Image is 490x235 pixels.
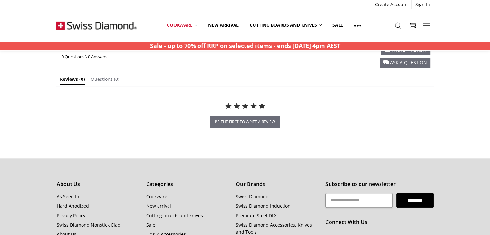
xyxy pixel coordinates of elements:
a: Premium Steel DLX [236,212,277,219]
a: Swiss Diamond Nonstick Clad [56,222,120,228]
a: Swiss Diamond [236,193,269,200]
a: New arrival [146,203,171,209]
a: Show All [349,18,367,33]
div: ask a question [380,58,430,68]
strong: Sale - up to 70% off RRP on selected items - ends [DATE] 4pm AEST [150,42,340,50]
h5: Our Brands [236,180,318,189]
span: Reviews [60,76,78,82]
a: Sale [146,222,155,228]
a: Privacy Policy [56,212,85,219]
a: 0 Questions \ 0 Answers [61,54,107,60]
button: be the first to write a review [210,116,280,128]
h5: About Us [56,180,139,189]
a: As Seen In [56,193,79,200]
a: Cookware [161,18,203,32]
img: Free Shipping On Every Order [56,9,137,42]
h5: Categories [146,180,229,189]
a: Swiss Diamond Accessories, Knives and Tools [236,222,312,235]
a: New arrival [203,18,244,32]
a: Hard Anodized [56,203,89,209]
span: ask a question [390,60,427,66]
a: Cookware [146,193,167,200]
a: Swiss Diamond Induction [236,203,291,209]
h5: Subscribe to our newsletter [325,180,433,189]
a: Cutting boards and knives [244,18,327,32]
a: Sale [327,18,349,32]
span: Questions [91,76,112,82]
h5: Connect With Us [325,218,433,227]
span: (0) [79,76,85,82]
span: (0) [114,76,119,82]
a: Cutting boards and knives [146,212,203,219]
